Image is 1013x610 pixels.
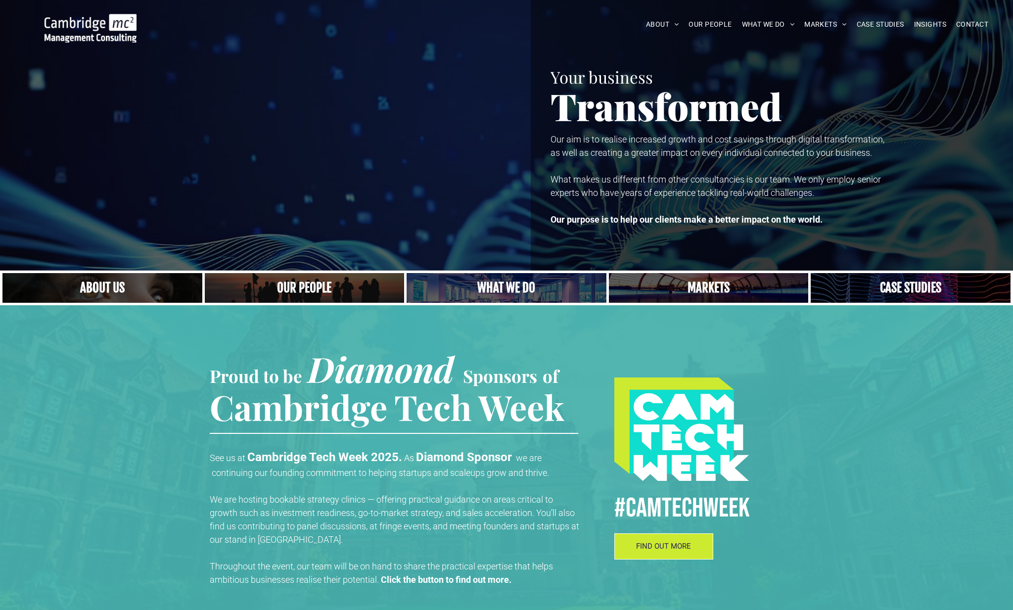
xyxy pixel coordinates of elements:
[247,450,402,464] strong: Cambridge Tech Week 2025.
[684,17,737,32] a: OUR PEOPLE
[463,364,537,387] span: Sponsors
[416,450,512,464] strong: Diamond Sponsor
[551,134,884,158] span: Our aim is to realise increased growth and cost savings through digital transformation, as well a...
[811,273,1011,303] a: CASE STUDIES | See an Overview of All Our Case Studies | Cambridge Management Consulting
[205,273,405,303] a: A crowd in silhouette at sunset, on a rise or lookout point
[381,574,511,585] strong: Click the button to find out more.
[551,81,782,131] span: Transformed
[543,364,558,387] span: of
[2,273,202,303] a: Close up of woman's face, centered on her eyes
[407,273,606,303] a: A yoga teacher lifting his whole body off the ground in the peacock pose
[210,383,564,430] span: Cambridge Tech Week
[404,453,414,463] span: As
[308,345,454,392] span: Diamond
[551,214,823,225] strong: Our purpose is to help our clients make a better impact on the world.
[210,453,245,463] span: See us at
[45,15,137,26] a: Your Business Transformed | Cambridge Management Consulting
[799,17,851,32] a: MARKETS
[614,492,750,525] span: #CamTECHWEEK
[609,273,809,303] a: Telecoms | Decades of Experience Across Multiple Industries & Regions
[212,468,549,478] span: continuing our founding commitment to helping startups and scaleups grow and thrive.
[45,14,137,43] img: Go to Homepage
[636,542,691,551] span: FIND OUT MORE
[852,17,909,32] a: CASE STUDIES
[641,17,684,32] a: ABOUT
[551,174,881,198] span: What makes us different from other consultancies is our team. We only employ senior experts who h...
[614,377,749,481] img: #CAMTECHWEEK logo, Procurement
[210,561,553,585] span: Throughout the event, our team will be on hand to share the practical expertise that helps ambiti...
[210,364,302,387] span: Proud to be
[614,533,713,560] a: FIND OUT MORE
[210,494,579,545] span: We are hosting bookable strategy clinics — offering practical guidance on areas critical to growt...
[551,66,653,88] span: Your business
[516,453,542,463] span: we are
[909,17,951,32] a: INSIGHTS
[951,17,993,32] a: CONTACT
[737,17,800,32] a: WHAT WE DO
